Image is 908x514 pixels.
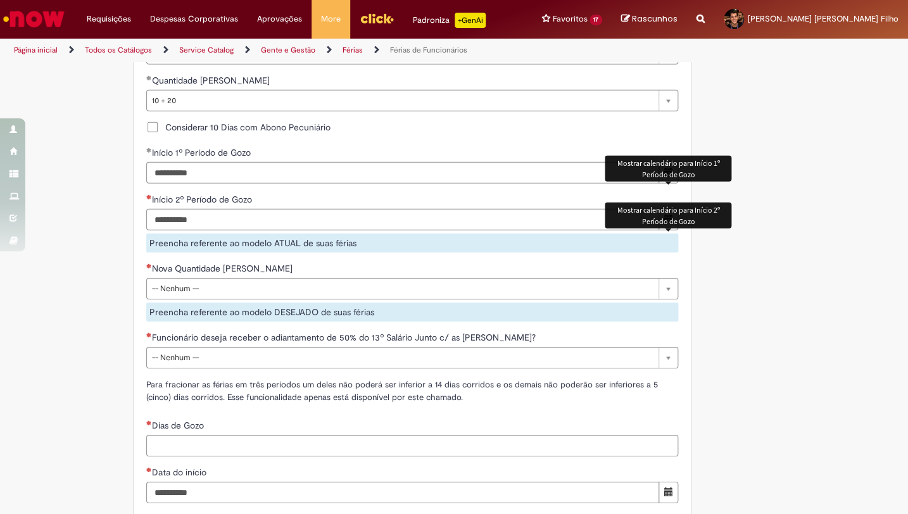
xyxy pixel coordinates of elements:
a: Página inicial [14,45,58,55]
input: Início 2º Período de Gozo [146,209,659,230]
span: 10 + 20 [152,91,652,111]
button: Mostrar calendário para Data do início [659,482,678,503]
a: Todos os Catálogos [85,45,152,55]
span: Obrigatório Preenchido [146,75,152,80]
img: ServiceNow [1,6,66,32]
span: -- Nenhum -- [152,279,652,299]
span: -- Nenhum -- [152,348,652,368]
span: Rascunhos [632,13,678,25]
span: Favoritos [552,13,587,25]
p: +GenAi [455,13,486,28]
div: Preencha referente ao modelo ATUAL de suas férias [146,234,678,253]
div: Mostrar calendário para Início 1º Período de Gozo [605,156,731,181]
img: click_logo_yellow_360x200.png [360,9,394,28]
span: Data do início [152,467,209,478]
a: Férias [343,45,363,55]
div: Preencha referente ao modelo DESEJADO de suas férias [146,303,678,322]
span: Obrigatório Preenchido [146,147,152,153]
span: Despesas Corporativas [150,13,238,25]
span: Necessários [146,420,152,425]
input: Início 1º Período de Gozo 01 September 2025 Monday [146,162,659,184]
ul: Trilhas de página [9,39,596,62]
a: Gente e Gestão [261,45,315,55]
span: 17 [590,15,602,25]
span: Necessários [146,332,152,337]
input: Data do início [146,482,659,503]
a: Rascunhos [621,13,678,25]
div: Mostrar calendário para Início 2º Período de Gozo [605,203,731,228]
span: More [321,13,341,25]
input: Dias de Gozo [146,435,678,456]
span: Aprovações [257,13,302,25]
span: Dias de Gozo [152,420,206,431]
span: [PERSON_NAME] [PERSON_NAME] Filho [748,13,899,24]
a: Service Catalog [179,45,234,55]
a: Férias de Funcionários [390,45,467,55]
span: Considerar 10 Dias com Abono Pecuniário [165,121,331,134]
span: Necessários [146,263,152,268]
span: Necessários [146,194,152,199]
span: Para fracionar as férias em três períodos um deles não poderá ser inferior a 14 dias corridos e o... [146,379,658,403]
span: Necessários [146,467,152,472]
span: Funcionário deseja receber o adiantamento de 50% do 13º Salário Junto c/ as [PERSON_NAME]? [152,332,538,343]
span: Nova Quantidade [PERSON_NAME] [152,263,295,274]
div: Padroniza [413,13,486,28]
span: Início 2º Período de Gozo [152,194,255,205]
span: Requisições [87,13,131,25]
span: Quantidade [PERSON_NAME] [152,75,272,86]
span: Início 1º Período de Gozo [152,147,253,158]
